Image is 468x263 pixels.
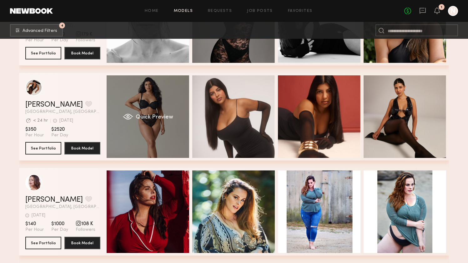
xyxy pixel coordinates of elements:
button: Book Model [64,237,100,249]
div: < 24 hr [33,119,48,123]
button: See Portfolio [25,237,61,249]
button: Book Model [64,142,100,154]
button: See Portfolio [25,47,61,59]
a: N [448,6,458,16]
span: Advanced Filters [23,29,57,33]
a: [PERSON_NAME] [25,101,83,109]
div: [DATE] [59,119,73,123]
a: Models [174,9,193,13]
a: Home [145,9,159,13]
div: 1 [441,6,442,9]
a: Favorites [288,9,313,13]
span: Per Hour [25,38,44,43]
span: Per Day [51,133,68,138]
a: Job Posts [247,9,273,13]
a: Requests [208,9,232,13]
button: 4Advanced Filters [10,24,63,37]
a: [PERSON_NAME] [25,196,83,204]
span: Followers [76,38,95,43]
span: [GEOGRAPHIC_DATA], [GEOGRAPHIC_DATA] [25,205,100,209]
span: Quick Preview [136,114,173,120]
button: See Portfolio [25,142,61,154]
span: $140 [25,221,44,227]
span: $350 [25,126,44,133]
span: [GEOGRAPHIC_DATA], [GEOGRAPHIC_DATA] [25,110,100,114]
span: 4 [61,24,63,27]
button: Book Model [64,47,100,59]
span: $1000 [51,221,68,227]
span: Followers [76,227,95,233]
span: Per Day [51,38,68,43]
div: [DATE] [32,213,45,218]
span: Per Hour [25,227,44,233]
span: $2520 [51,126,68,133]
span: Per Day [51,227,68,233]
span: Per Hour [25,133,44,138]
span: 108 K [76,221,95,227]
